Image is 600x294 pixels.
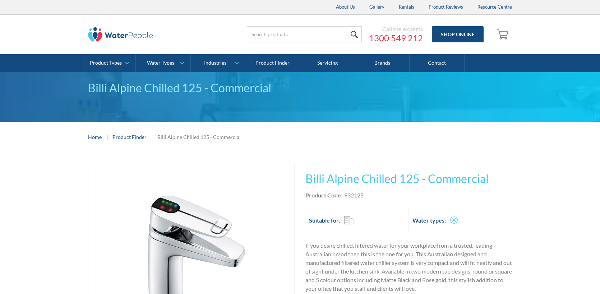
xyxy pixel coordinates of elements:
a: Contact [410,54,464,72]
a: Product Finder [112,133,147,141]
a: 1300 549 212 [369,33,423,43]
div: Industries [204,60,226,66]
h1: Billi Alpine Chilled 125 - Commercial [305,170,512,187]
a: Product Types [81,54,135,72]
p: If you desire chilled, filtered water for your workplace from a trusted, leading Australian brand... [305,241,512,293]
div: | [105,132,109,141]
strong: Product Code: [305,192,342,199]
div: | [150,132,154,141]
h2: Suitable for: [309,216,340,225]
div: Call the experts [369,25,423,33]
div: 932125 [344,191,364,200]
div: Billi Alpine Chilled 125 - Commercial [157,133,241,141]
h2: Water types: [412,216,446,225]
a: Open cart [495,26,512,43]
div: Water Types [147,60,174,66]
a: Servicing [300,54,355,72]
input: Search products [247,26,362,42]
div: Billi Alpine Chilled 125 - Commercial [88,79,512,97]
a: Home [88,133,102,141]
img: The Water People [88,27,153,42]
img: shopping cart [497,28,510,40]
a: Brands [355,54,410,72]
a: Water Types [136,54,190,72]
a: Shop Online [432,26,484,42]
div: Product Types [90,60,122,66]
a: Product Finder [245,54,300,72]
a: Industries [191,54,245,72]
